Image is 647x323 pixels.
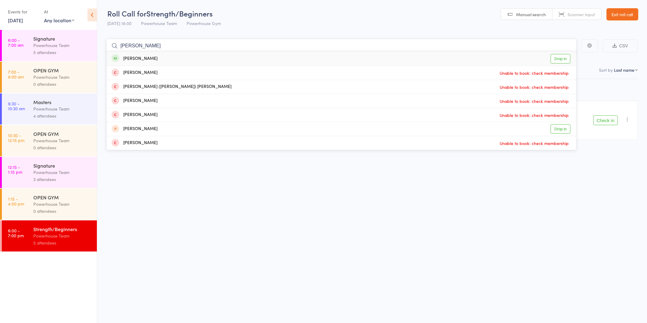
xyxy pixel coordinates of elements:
[603,39,638,53] button: CSV
[607,8,638,20] a: Exit roll call
[33,232,92,239] div: Powerhouse Team
[8,69,24,79] time: 7:00 - 8:00 am
[2,189,97,220] a: 1:15 -4:00 pmOPEN GYMPowerhouse Team0 attendees
[2,62,97,93] a: 7:00 -8:00 amOPEN GYMPowerhouse Team0 attendees
[498,139,571,148] span: Unable to book: check membership
[2,157,97,188] a: 12:15 -1:15 pmSignaturePowerhouse Team3 attendees
[498,82,571,92] span: Unable to book: check membership
[33,201,92,208] div: Powerhouse Team
[44,7,74,17] div: At
[33,208,92,215] div: 0 attendees
[33,99,92,105] div: Masters
[498,111,571,120] span: Unable to book: check membership
[551,54,571,64] a: Drop in
[33,162,92,169] div: Signature
[107,20,131,26] span: [DATE] 18:00
[112,111,157,118] div: [PERSON_NAME]
[112,125,157,132] div: [PERSON_NAME]
[551,124,571,134] a: Drop in
[33,105,92,112] div: Powerhouse Team
[599,67,613,73] label: Sort by
[112,83,231,90] div: [PERSON_NAME] ([PERSON_NAME]) [PERSON_NAME]
[33,81,92,88] div: 0 attendees
[33,130,92,137] div: OPEN GYM
[33,112,92,119] div: 4 attendees
[498,68,571,78] span: Unable to book: check membership
[8,133,24,143] time: 10:30 - 12:15 pm
[33,144,92,151] div: 0 attendees
[8,38,24,47] time: 6:00 - 7:00 am
[33,176,92,183] div: 3 attendees
[2,125,97,156] a: 10:30 -12:15 pmOPEN GYMPowerhouse Team0 attendees
[593,115,618,125] button: Check in
[8,228,24,238] time: 6:00 - 7:00 pm
[8,7,38,17] div: Events for
[33,226,92,232] div: Strength/Beginners
[8,17,23,24] a: [DATE]
[141,20,177,26] span: Powerhouse Team
[516,11,546,17] span: Manual search
[568,11,595,17] span: Scanner input
[2,220,97,252] a: 6:00 -7:00 pmStrength/BeginnersPowerhouse Team5 attendees
[8,165,22,174] time: 12:15 - 1:15 pm
[106,39,577,53] input: Search by name
[8,101,25,111] time: 9:30 - 10:30 am
[112,97,157,104] div: [PERSON_NAME]
[33,67,92,74] div: OPEN GYM
[498,96,571,106] span: Unable to book: check membership
[112,140,157,147] div: [PERSON_NAME]
[107,8,146,18] span: Roll Call for
[614,67,635,73] div: Last name
[44,17,74,24] div: Any location
[33,194,92,201] div: OPEN GYM
[112,55,157,62] div: [PERSON_NAME]
[2,93,97,125] a: 9:30 -10:30 amMastersPowerhouse Team4 attendees
[187,20,221,26] span: Powerhouse Gym
[33,239,92,246] div: 5 attendees
[33,42,92,49] div: Powerhouse Team
[33,137,92,144] div: Powerhouse Team
[2,30,97,61] a: 6:00 -7:00 amSignaturePowerhouse Team5 attendees
[33,169,92,176] div: Powerhouse Team
[112,69,157,76] div: [PERSON_NAME]
[33,74,92,81] div: Powerhouse Team
[146,8,213,18] span: Strength/Beginners
[33,49,92,56] div: 5 attendees
[8,196,24,206] time: 1:15 - 4:00 pm
[33,35,92,42] div: Signature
